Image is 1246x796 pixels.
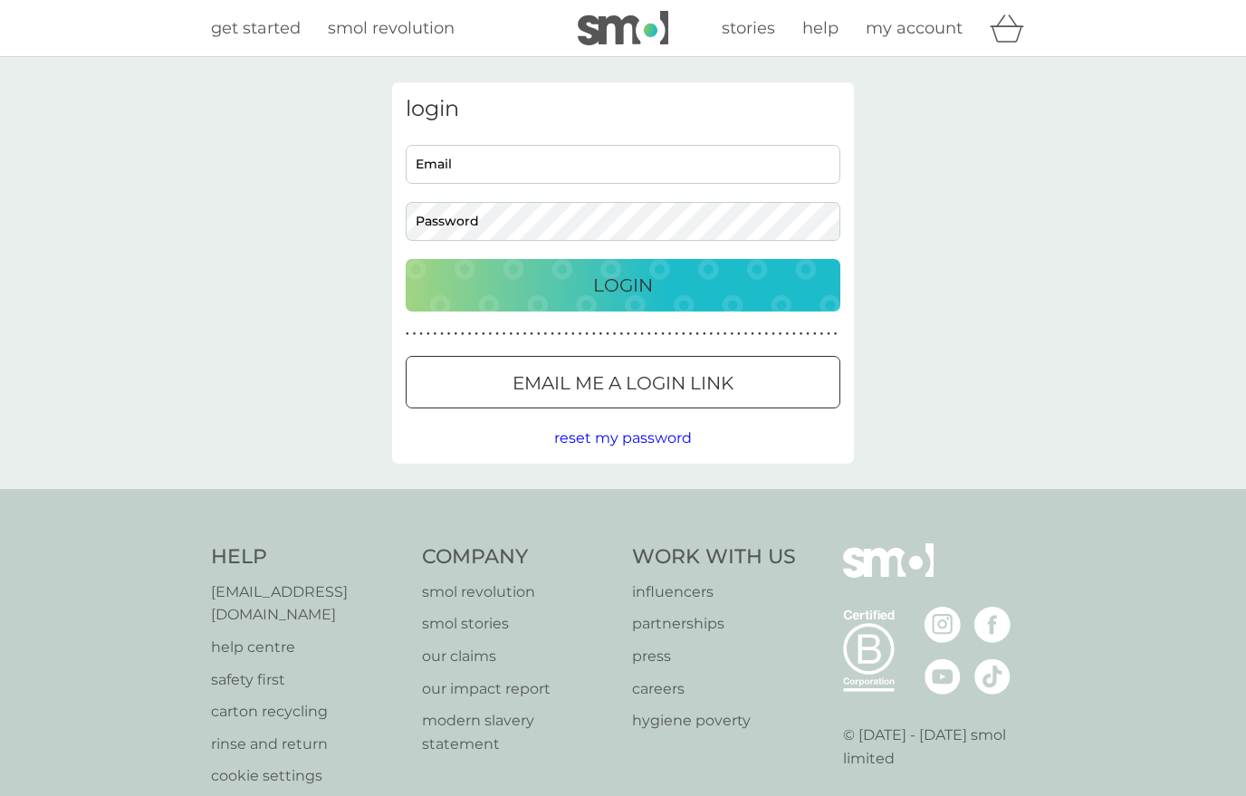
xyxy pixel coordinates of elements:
[751,330,754,339] p: ●
[758,330,762,339] p: ●
[564,330,568,339] p: ●
[447,330,451,339] p: ●
[406,259,840,312] button: Login
[647,330,651,339] p: ●
[211,733,404,756] a: rinse and return
[544,330,548,339] p: ●
[744,330,748,339] p: ●
[779,330,782,339] p: ●
[211,764,404,788] a: cookie settings
[802,15,839,42] a: help
[419,330,423,339] p: ●
[632,645,796,668] a: press
[578,11,668,45] img: smol
[800,330,803,339] p: ●
[655,330,658,339] p: ●
[640,330,644,339] p: ●
[422,612,615,636] a: smol stories
[974,658,1011,695] img: visit the smol Tiktok page
[579,330,582,339] p: ●
[454,330,457,339] p: ●
[537,330,541,339] p: ●
[827,330,830,339] p: ●
[422,580,615,604] a: smol revolution
[668,330,672,339] p: ●
[422,645,615,668] a: our claims
[634,330,637,339] p: ●
[710,330,714,339] p: ●
[211,18,301,38] span: get started
[482,330,485,339] p: ●
[530,330,533,339] p: ●
[413,330,417,339] p: ●
[406,96,840,122] h3: login
[523,330,527,339] p: ●
[772,330,775,339] p: ●
[632,580,796,604] a: influencers
[422,677,615,701] a: our impact report
[866,18,963,38] span: my account
[785,330,789,339] p: ●
[974,607,1011,643] img: visit the smol Facebook page
[722,18,775,38] span: stories
[613,330,617,339] p: ●
[440,330,444,339] p: ●
[406,330,409,339] p: ●
[489,330,493,339] p: ●
[328,18,455,38] span: smol revolution
[503,330,506,339] p: ●
[406,356,840,408] button: Email me a login link
[434,330,437,339] p: ●
[632,677,796,701] a: careers
[211,668,404,692] a: safety first
[427,330,430,339] p: ●
[516,330,520,339] p: ●
[834,330,838,339] p: ●
[422,709,615,755] a: modern slavery statement
[925,607,961,643] img: visit the smol Instagram page
[675,330,678,339] p: ●
[792,330,796,339] p: ●
[585,330,589,339] p: ●
[554,429,692,446] span: reset my password
[813,330,817,339] p: ●
[765,330,769,339] p: ●
[843,724,1036,770] p: © [DATE] - [DATE] smol limited
[571,330,575,339] p: ●
[925,658,961,695] img: visit the smol Youtube page
[695,330,699,339] p: ●
[689,330,693,339] p: ●
[661,330,665,339] p: ●
[558,330,561,339] p: ●
[211,700,404,724] a: carton recycling
[627,330,630,339] p: ●
[632,543,796,571] h4: Work With Us
[495,330,499,339] p: ●
[606,330,609,339] p: ●
[632,612,796,636] a: partnerships
[509,330,513,339] p: ●
[682,330,685,339] p: ●
[632,709,796,733] a: hygiene poverty
[593,271,653,300] p: Login
[703,330,706,339] p: ●
[461,330,465,339] p: ●
[806,330,810,339] p: ●
[211,543,404,571] h4: Help
[599,330,603,339] p: ●
[422,543,615,571] h4: Company
[211,580,404,627] a: [EMAIL_ADDRESS][DOMAIN_NAME]
[468,330,472,339] p: ●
